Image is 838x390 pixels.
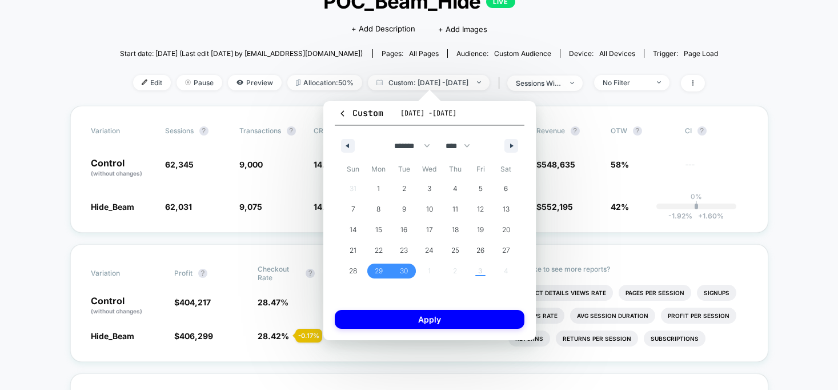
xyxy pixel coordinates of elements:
span: Custom [338,108,383,119]
span: all pages [409,49,439,58]
button: 18 [442,220,468,240]
button: 25 [442,240,468,261]
span: $ [536,160,575,169]
span: Profit [174,269,193,277]
button: 6 [493,178,519,199]
span: 9 [402,199,406,220]
button: 3 [417,178,443,199]
span: 10 [426,199,433,220]
span: Edit [133,75,171,90]
button: 22 [366,240,392,261]
span: --- [685,161,748,178]
li: Returns Per Session [556,331,638,347]
p: Control [91,296,163,316]
button: 24 [417,240,443,261]
span: 8 [376,199,380,220]
span: 28.47 % [258,297,288,307]
img: end [657,81,661,83]
span: 25 [451,240,459,261]
button: 2 [391,178,417,199]
p: Would like to see more reports? [508,265,748,273]
span: (without changes) [91,308,142,315]
img: edit [142,79,147,85]
button: 9 [391,199,417,220]
button: 23 [391,240,417,261]
div: - 0.17 % [295,329,322,343]
button: 10 [417,199,443,220]
span: 21 [350,240,356,261]
span: Allocation: 50% [287,75,362,90]
span: Sat [493,160,519,178]
p: | [695,201,697,209]
span: 1.60 % [692,212,724,220]
span: 15 [375,220,382,240]
button: 26 [468,240,494,261]
li: Avg Session Duration [570,308,655,324]
span: 16 [400,220,407,240]
span: 20 [502,220,510,240]
button: 11 [442,199,468,220]
span: 9,000 [239,160,263,169]
button: 28 [340,261,366,281]
span: Custom Audience [494,49,551,58]
img: end [185,79,191,85]
span: $ [536,202,573,212]
span: Revenue [536,126,565,135]
span: 13 [503,199,510,220]
span: 62,345 [165,160,194,169]
span: 17 [426,220,433,240]
button: 8 [366,199,392,220]
span: 18 [452,220,459,240]
button: 29 [366,261,392,281]
span: 26 [476,240,484,261]
span: 23 [400,240,408,261]
img: rebalance [296,79,300,86]
span: 62,031 [165,202,192,212]
span: 29 [375,261,383,281]
img: end [477,81,481,83]
span: Checkout Rate [258,265,300,282]
button: 7 [340,199,366,220]
span: 1 [377,178,380,199]
span: 12 [477,199,484,220]
span: 548,635 [542,160,575,169]
span: Transactions [239,126,281,135]
span: 3 [427,178,431,199]
span: 406,299 [179,331,213,341]
div: Audience: [456,49,551,58]
span: 28.42 % [258,331,289,341]
span: Hide_Beam [91,331,134,341]
button: 16 [391,220,417,240]
button: 4 [442,178,468,199]
span: OTW [611,126,673,136]
button: 12 [468,199,494,220]
p: 0% [691,192,702,201]
button: 14 [340,220,366,240]
span: + [698,212,703,220]
button: ? [571,126,580,136]
div: Pages: [382,49,439,58]
img: calendar [376,79,383,85]
span: 30 [400,261,408,281]
span: CI [685,126,748,136]
span: Thu [442,160,468,178]
button: 21 [340,240,366,261]
li: Profit Per Session [661,308,736,324]
span: Start date: [DATE] (Last edit [DATE] by [EMAIL_ADDRESS][DOMAIN_NAME]) [120,49,363,58]
span: 27 [502,240,510,261]
li: Product Details Views Rate [508,285,613,301]
button: 17 [417,220,443,240]
span: Variation [91,126,154,136]
span: 6 [504,178,508,199]
span: -1.92 % [668,212,692,220]
button: ? [287,126,296,136]
button: 19 [468,220,494,240]
span: $ [174,297,211,307]
div: sessions with impression [516,79,562,87]
span: Preview [228,75,282,90]
button: ? [199,126,209,136]
button: ? [697,126,707,136]
span: [DATE] - [DATE] [400,109,456,118]
span: 22 [375,240,383,261]
span: Sessions [165,126,194,135]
